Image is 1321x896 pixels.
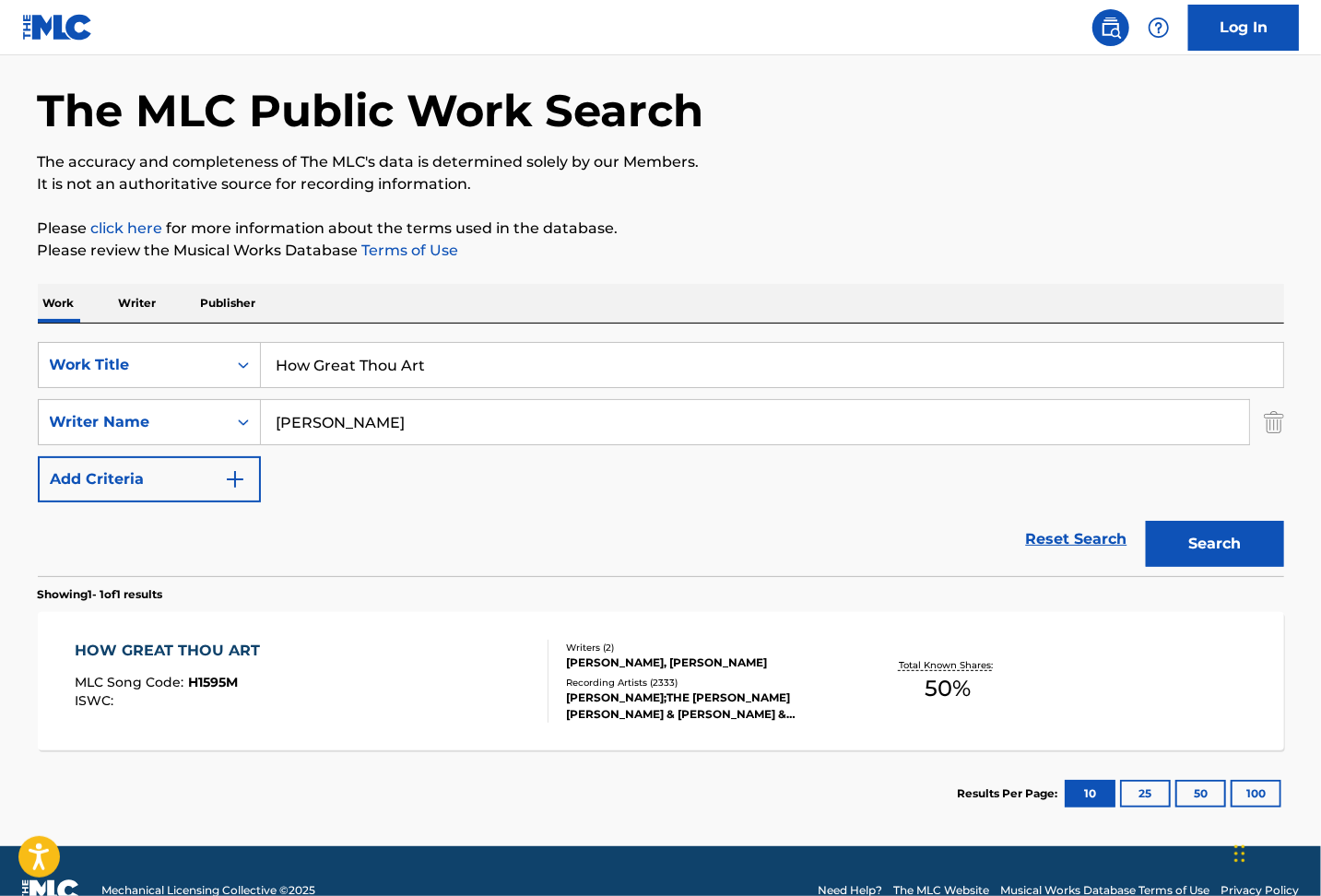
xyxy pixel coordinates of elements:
span: H1595M [188,674,238,690]
p: Results Per Page: [958,785,1063,802]
div: [PERSON_NAME];THE [PERSON_NAME] [PERSON_NAME] & [PERSON_NAME] & [PERSON_NAME], [PERSON_NAME], THE... [566,690,844,723]
p: Please review the Musical Works Database [38,240,1284,262]
a: Public Search [1092,9,1129,46]
p: Writer [113,284,162,323]
a: Log In [1188,5,1299,51]
span: ISWC : [75,692,118,709]
button: 25 [1120,780,1171,808]
p: Showing 1 - 1 of 1 results [38,586,163,603]
button: Search [1146,521,1284,567]
button: Add Criteria [38,456,261,502]
iframe: Chat Widget [1229,808,1321,896]
div: Writer Name [50,411,216,433]
h1: The MLC Public Work Search [38,83,704,138]
div: [PERSON_NAME], [PERSON_NAME] [566,654,844,671]
img: MLC Logo [22,14,93,41]
div: HOW GREAT THOU ART [75,640,269,662]
a: Terms of Use [359,242,459,259]
p: Please for more information about the terms used in the database. [38,218,1284,240]
p: Publisher [195,284,262,323]
img: search [1100,17,1122,39]
p: Total Known Shares: [899,658,997,672]
div: Drag [1234,826,1245,881]
img: 9d2ae6d4665cec9f34b9.svg [224,468,246,490]
span: MLC Song Code : [75,674,188,690]
button: 10 [1065,780,1115,808]
button: 50 [1175,780,1226,808]
img: Delete Criterion [1264,399,1284,445]
div: Work Title [50,354,216,376]
p: Work [38,284,80,323]
img: help [1148,17,1170,39]
button: 100 [1231,780,1281,808]
a: HOW GREAT THOU ARTMLC Song Code:H1595MISWC:Writers (2)[PERSON_NAME], [PERSON_NAME]Recording Artis... [38,612,1284,750]
form: Search Form [38,342,1284,576]
a: click here [91,219,163,237]
p: The accuracy and completeness of The MLC's data is determined solely by our Members. [38,151,1284,173]
span: 50 % [925,672,971,705]
div: Recording Artists ( 2333 ) [566,676,844,690]
div: Help [1140,9,1177,46]
div: Writers ( 2 ) [566,641,844,654]
p: It is not an authoritative source for recording information. [38,173,1284,195]
a: Reset Search [1017,519,1137,560]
